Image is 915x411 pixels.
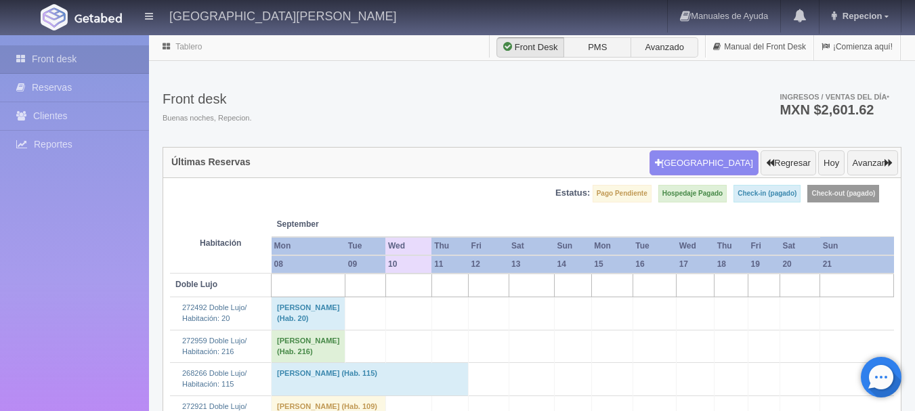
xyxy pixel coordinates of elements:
[847,150,898,176] button: Avanzar
[593,185,652,202] label: Pago Pendiente
[272,237,345,255] th: Mon
[182,303,247,322] a: 272492 Doble Lujo/Habitación: 20
[780,103,889,116] h3: MXN $2,601.62
[175,280,217,289] b: Doble Lujo
[182,369,247,388] a: 268266 Doble Lujo/Habitación: 115
[633,237,676,255] th: Tue
[633,255,676,274] th: 16
[658,185,727,202] label: Hospedaje Pagado
[820,255,894,274] th: 21
[706,34,813,60] a: Manual del Front Desk
[200,238,241,248] strong: Habitación
[555,237,592,255] th: Sun
[431,255,468,274] th: 11
[175,42,202,51] a: Tablero
[496,37,564,58] label: Front Desk
[171,157,251,167] h4: Últimas Reservas
[839,11,882,21] span: Repecion
[733,185,801,202] label: Check-in (pagado)
[272,363,469,395] td: [PERSON_NAME] (Hab. 115)
[272,330,345,362] td: [PERSON_NAME] (Hab. 216)
[469,255,509,274] th: 12
[780,237,820,255] th: Sat
[272,297,345,330] td: [PERSON_NAME] (Hab. 20)
[563,37,631,58] label: PMS
[555,255,592,274] th: 14
[748,255,780,274] th: 19
[345,255,385,274] th: 09
[715,255,748,274] th: 18
[780,93,889,101] span: Ingresos / Ventas del día
[163,113,251,124] span: Buenas noches, Repecion.
[748,237,780,255] th: Fri
[169,7,396,24] h4: [GEOGRAPHIC_DATA][PERSON_NAME]
[163,91,251,106] h3: Front desk
[41,4,68,30] img: Getabed
[631,37,698,58] label: Avanzado
[277,219,380,230] span: September
[75,13,122,23] img: Getabed
[509,255,554,274] th: 13
[272,255,345,274] th: 08
[431,237,468,255] th: Thu
[814,34,900,60] a: ¡Comienza aquí!
[807,185,879,202] label: Check-out (pagado)
[677,237,715,255] th: Wed
[591,255,633,274] th: 15
[780,255,820,274] th: 20
[385,255,431,274] th: 10
[509,237,554,255] th: Sat
[182,337,247,355] a: 272959 Doble Lujo/Habitación: 216
[677,255,715,274] th: 17
[555,187,590,200] label: Estatus:
[469,237,509,255] th: Fri
[385,237,431,255] th: Wed
[591,237,633,255] th: Mon
[820,237,894,255] th: Sun
[650,150,759,176] button: [GEOGRAPHIC_DATA]
[818,150,845,176] button: Hoy
[715,237,748,255] th: Thu
[761,150,815,176] button: Regresar
[345,237,385,255] th: Tue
